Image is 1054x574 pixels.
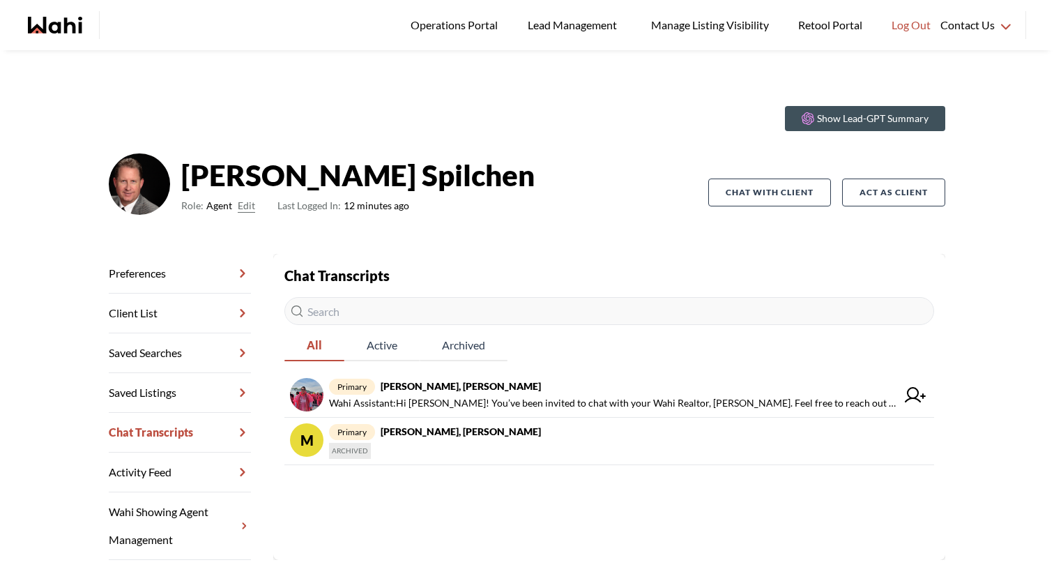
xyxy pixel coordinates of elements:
span: Archived [420,331,507,360]
span: Wahi Assistant : Hi [PERSON_NAME]! You’ve been invited to chat with your Wahi Realtor, [PERSON_NA... [329,395,896,411]
a: Wahi Showing Agent Management [109,492,251,560]
button: Act as Client [842,179,945,206]
a: Saved Listings [109,373,251,413]
button: Archived [420,331,507,361]
p: Show Lead-GPT Summary [817,112,929,126]
span: 12 minutes ago [277,197,409,214]
a: Mprimary[PERSON_NAME], [PERSON_NAME]ARCHIVED [284,418,934,465]
a: Chat Transcripts [109,413,251,453]
span: All [284,331,344,360]
a: Client List [109,294,251,333]
span: primary [329,424,375,440]
span: Lead Management [528,16,622,34]
span: Operations Portal [411,16,503,34]
a: primary[PERSON_NAME], [PERSON_NAME]Wahi Assistant:Hi [PERSON_NAME]! You’ve been invited to chat w... [284,372,934,418]
span: Last Logged In: [277,199,341,211]
a: Saved Searches [109,333,251,373]
strong: [PERSON_NAME], [PERSON_NAME] [381,380,541,392]
button: All [284,331,344,361]
span: Agent [206,197,232,214]
a: Preferences [109,254,251,294]
span: Retool Portal [798,16,866,34]
button: Show Lead-GPT Summary [785,106,945,131]
img: chat avatar [290,378,323,411]
a: Activity Feed [109,453,251,492]
a: Wahi homepage [28,17,82,33]
span: Active [344,331,420,360]
span: ARCHIVED [329,443,371,459]
span: primary [329,379,375,395]
strong: [PERSON_NAME], [PERSON_NAME] [381,425,541,437]
img: 41f71fe9564eafe5.jpeg [109,153,170,215]
span: Role: [181,197,204,214]
button: Active [344,331,420,361]
div: M [290,423,323,457]
strong: [PERSON_NAME] Spilchen [181,154,535,196]
span: Manage Listing Visibility [647,16,773,34]
button: Edit [238,197,255,214]
strong: Chat Transcripts [284,267,390,284]
span: Log Out [892,16,931,34]
input: Search [284,297,934,325]
button: Chat with client [708,179,831,206]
